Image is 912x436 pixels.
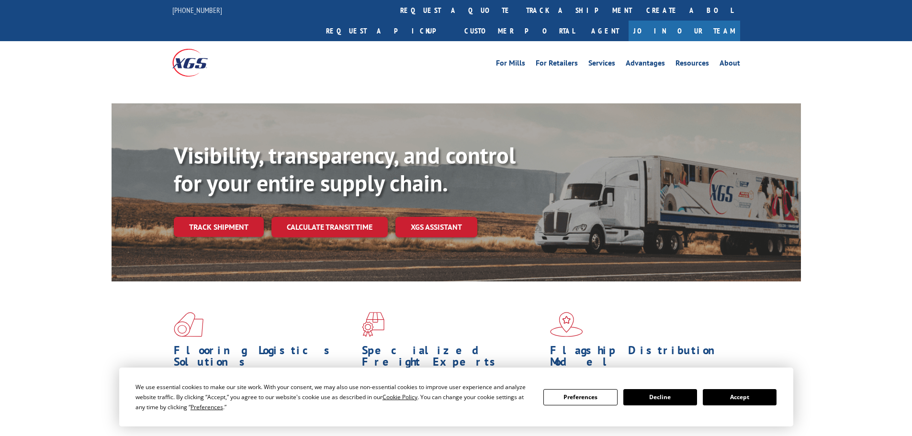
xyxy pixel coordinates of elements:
[191,403,223,411] span: Preferences
[174,217,264,237] a: Track shipment
[174,312,203,337] img: xgs-icon-total-supply-chain-intelligence-red
[174,345,355,372] h1: Flooring Logistics Solutions
[172,5,222,15] a: [PHONE_NUMBER]
[629,21,740,41] a: Join Our Team
[135,382,532,412] div: We use essential cookies to make our site work. With your consent, we may also use non-essential ...
[362,312,384,337] img: xgs-icon-focused-on-flooring-red
[395,217,477,237] a: XGS ASSISTANT
[362,345,543,372] h1: Specialized Freight Experts
[550,345,731,372] h1: Flagship Distribution Model
[543,389,617,405] button: Preferences
[626,59,665,70] a: Advantages
[550,312,583,337] img: xgs-icon-flagship-distribution-model-red
[271,217,388,237] a: Calculate transit time
[623,389,697,405] button: Decline
[703,389,777,405] button: Accept
[383,393,417,401] span: Cookie Policy
[536,59,578,70] a: For Retailers
[319,21,457,41] a: Request a pickup
[588,59,615,70] a: Services
[582,21,629,41] a: Agent
[457,21,582,41] a: Customer Portal
[720,59,740,70] a: About
[496,59,525,70] a: For Mills
[676,59,709,70] a: Resources
[119,368,793,426] div: Cookie Consent Prompt
[174,140,516,198] b: Visibility, transparency, and control for your entire supply chain.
